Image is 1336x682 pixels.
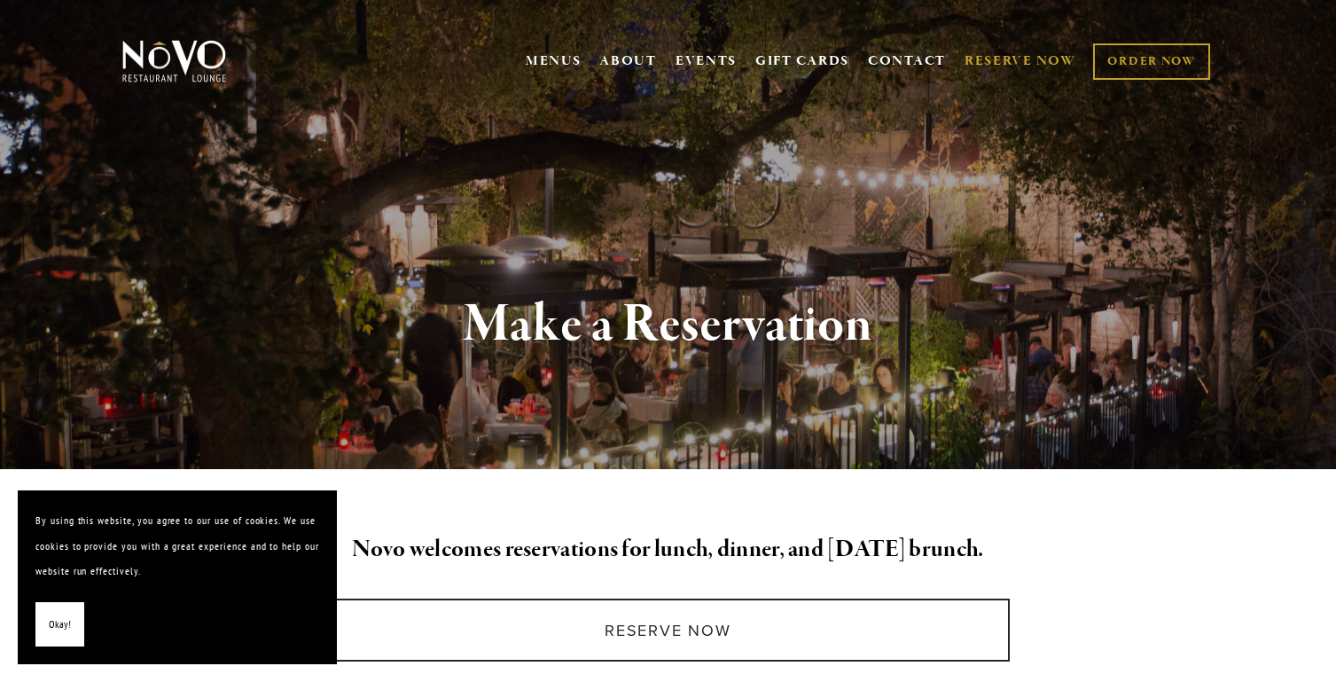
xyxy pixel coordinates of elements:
strong: Make a Reservation [464,291,872,358]
h2: Novo welcomes reservations for lunch, dinner, and [DATE] brunch. [152,531,1185,568]
a: ORDER NOW [1093,43,1209,80]
a: MENUS [526,52,582,70]
span: Okay! [49,612,71,638]
a: CONTACT [868,44,946,78]
img: Novo Restaurant &amp; Lounge [119,39,230,83]
a: RESERVE NOW [965,44,1076,78]
a: Reserve Now [326,599,1010,662]
a: ABOUT [599,52,657,70]
a: GIFT CARDS [755,44,849,78]
p: By using this website, you agree to our use of cookies. We use cookies to provide you with a grea... [35,508,319,584]
a: EVENTS [676,52,737,70]
button: Okay! [35,602,84,647]
section: Cookie banner [18,490,337,664]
